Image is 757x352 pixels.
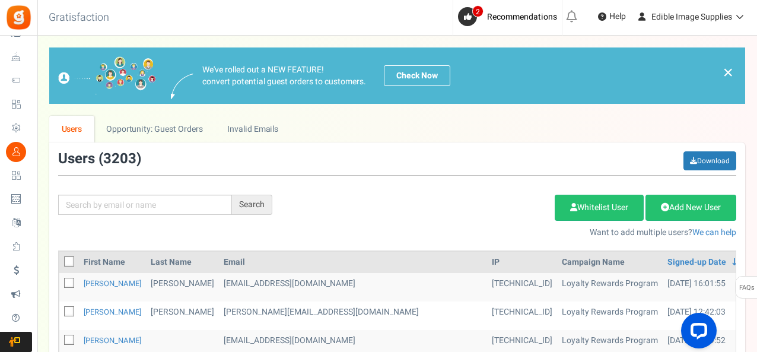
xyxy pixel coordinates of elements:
[232,195,272,215] div: Search
[723,65,733,80] a: ×
[219,302,487,330] td: [PERSON_NAME][EMAIL_ADDRESS][DOMAIN_NAME]
[36,6,122,30] h3: Gratisfaction
[557,302,663,330] td: Loyalty Rewards Program
[557,273,663,302] td: Loyalty Rewards Program
[487,273,557,302] td: [TECHNICAL_ID]
[487,11,557,23] span: Recommendations
[555,195,644,221] a: Whitelist User
[739,277,755,299] span: FAQs
[472,5,484,17] span: 2
[667,256,726,268] a: Signed-up Date
[79,252,146,273] th: First Name
[146,273,219,302] td: [PERSON_NAME]
[593,7,631,26] a: Help
[219,252,487,273] th: Email
[84,335,141,346] a: [PERSON_NAME]
[683,151,736,170] a: Download
[290,227,736,239] p: Want to add multiple users?
[58,195,232,215] input: Search by email or name
[84,278,141,289] a: [PERSON_NAME]
[5,4,32,31] img: Gratisfaction
[557,252,663,273] th: Campaign Name
[58,151,141,167] h3: Users ( )
[219,273,487,302] td: [EMAIL_ADDRESS][DOMAIN_NAME]
[215,116,291,142] a: Invalid Emails
[84,306,141,318] a: [PERSON_NAME]
[651,11,732,23] span: Edible Image Supplies
[487,252,557,273] th: IP
[146,252,219,273] th: Last Name
[171,74,193,99] img: images
[103,148,136,169] span: 3203
[692,226,736,239] a: We can help
[49,116,94,142] a: Users
[202,64,366,88] p: We've rolled out a NEW FEATURE! convert potential guest orders to customers.
[58,56,156,95] img: images
[146,302,219,330] td: [PERSON_NAME]
[645,195,736,221] a: Add New User
[458,7,562,26] a: 2 Recommendations
[384,65,450,86] a: Check Now
[606,11,626,23] span: Help
[663,273,746,302] td: [DATE] 16:01:55
[94,116,215,142] a: Opportunity: Guest Orders
[487,302,557,330] td: [TECHNICAL_ID]
[663,302,746,330] td: [DATE] 12:42:03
